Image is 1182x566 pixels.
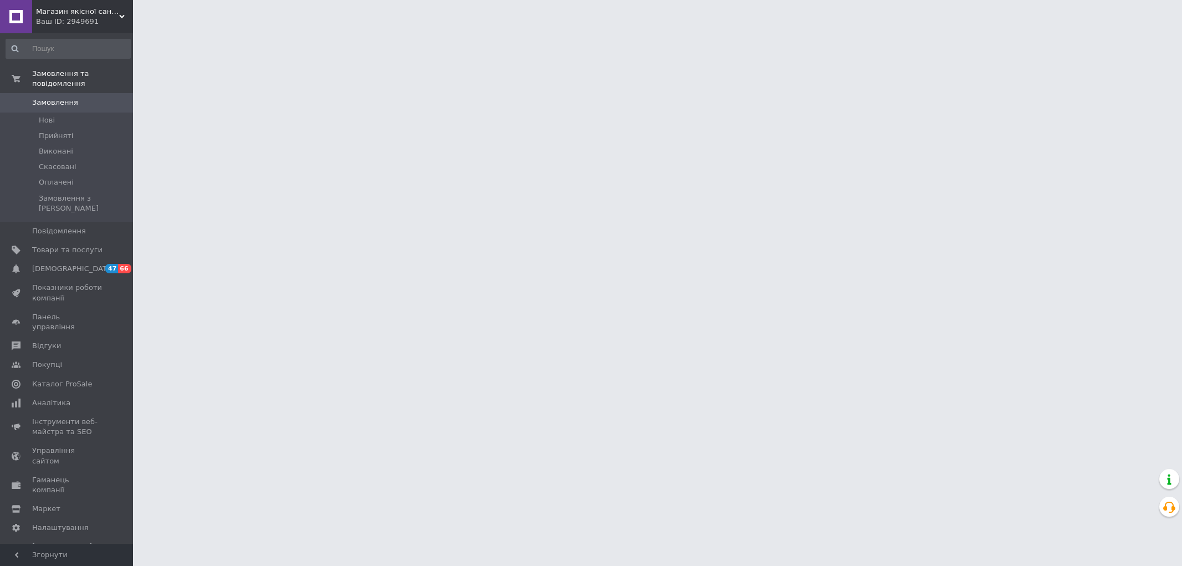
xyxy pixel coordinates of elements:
span: Показники роботи компанії [32,283,103,303]
span: Інструменти веб-майстра та SEO [32,417,103,437]
span: Маркет [32,504,60,514]
span: [DEMOGRAPHIC_DATA] [32,264,114,274]
span: Замовлення з [PERSON_NAME] [39,193,130,213]
span: Гаманець компанії [32,475,103,495]
span: Аналітика [32,398,70,408]
span: Виконані [39,146,73,156]
input: Пошук [6,39,131,59]
div: Ваш ID: 2949691 [36,17,133,27]
span: Покупці [32,360,62,370]
span: Прийняті [39,131,73,141]
span: Каталог ProSale [32,379,92,389]
span: Налаштування [32,523,89,533]
span: Замовлення та повідомлення [32,69,133,89]
span: Нові [39,115,55,125]
span: 66 [118,264,131,273]
span: Панель управління [32,312,103,332]
span: 47 [105,264,118,273]
span: Повідомлення [32,226,86,236]
span: Товари та послуги [32,245,103,255]
span: Скасовані [39,162,76,172]
span: Відгуки [32,341,61,351]
span: Управління сайтом [32,446,103,466]
span: Оплачені [39,177,74,187]
span: Замовлення [32,98,78,108]
span: Магазин якісної сантехніки [36,7,119,17]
